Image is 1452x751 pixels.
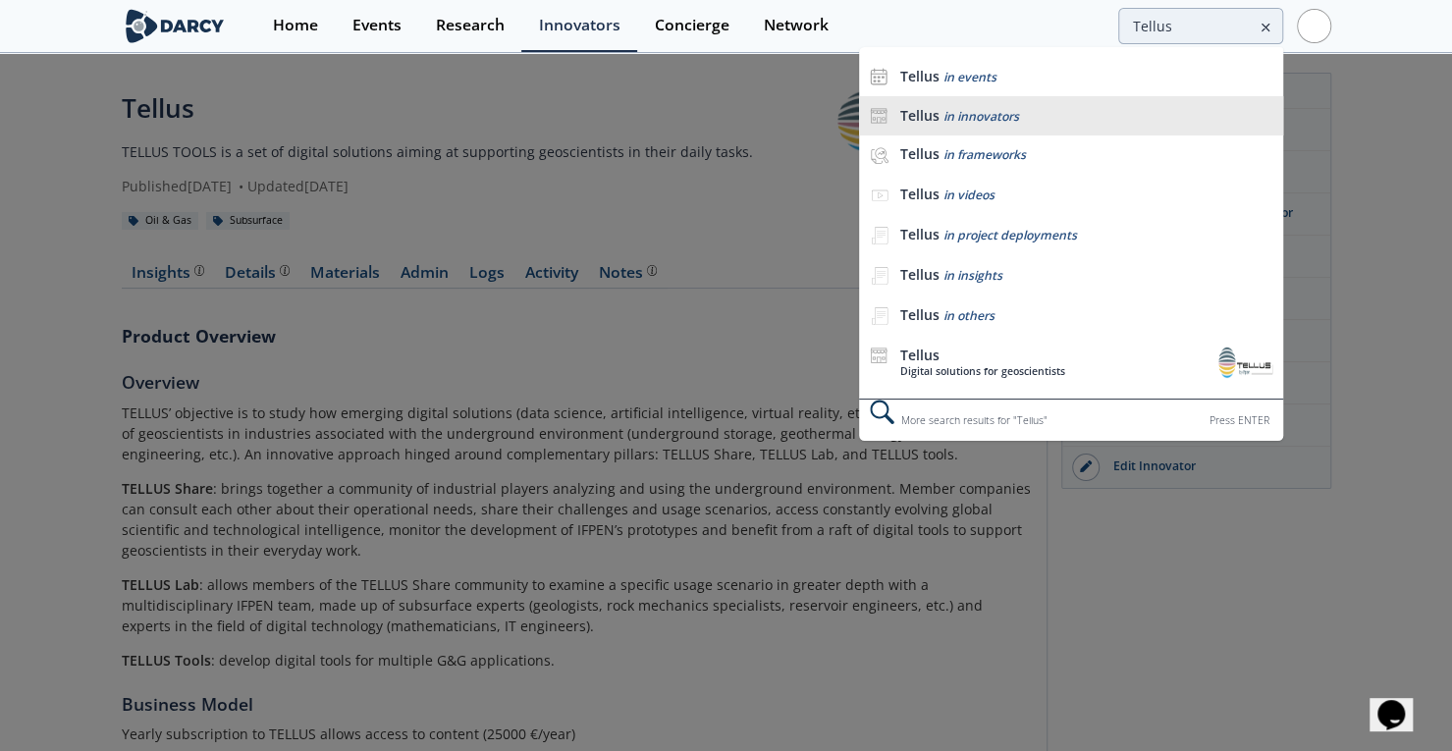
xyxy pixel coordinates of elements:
[1218,347,1272,378] img: Tellus
[436,18,505,33] div: Research
[859,399,1282,441] div: More search results for " Tellus "
[899,67,939,85] b: Tellus
[942,227,1076,243] span: in project deployments
[870,68,887,85] img: icon
[1118,8,1283,44] input: Advanced Search
[899,265,939,284] b: Tellus
[942,108,1018,125] span: in innovators
[942,187,994,203] span: in videos
[942,307,994,324] span: in others
[899,106,939,125] b: Tellus
[899,347,1208,364] div: Tellus
[539,18,620,33] div: Innovators
[655,18,729,33] div: Concierge
[122,9,229,43] img: logo-wide.svg
[899,185,939,203] b: Tellus
[764,18,829,33] div: Network
[942,69,995,85] span: in events
[899,305,939,324] b: Tellus
[899,364,1208,378] div: Digital solutions for geoscientists
[942,267,1001,284] span: in insights
[1297,9,1331,43] img: Profile
[942,146,1025,163] span: in frameworks
[870,107,887,125] img: icon
[1370,672,1432,731] iframe: chat widget
[273,18,318,33] div: Home
[1210,410,1269,431] div: Press ENTER
[352,18,402,33] div: Events
[870,347,887,364] img: icon
[899,144,939,163] b: Tellus
[899,225,939,243] b: Tellus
